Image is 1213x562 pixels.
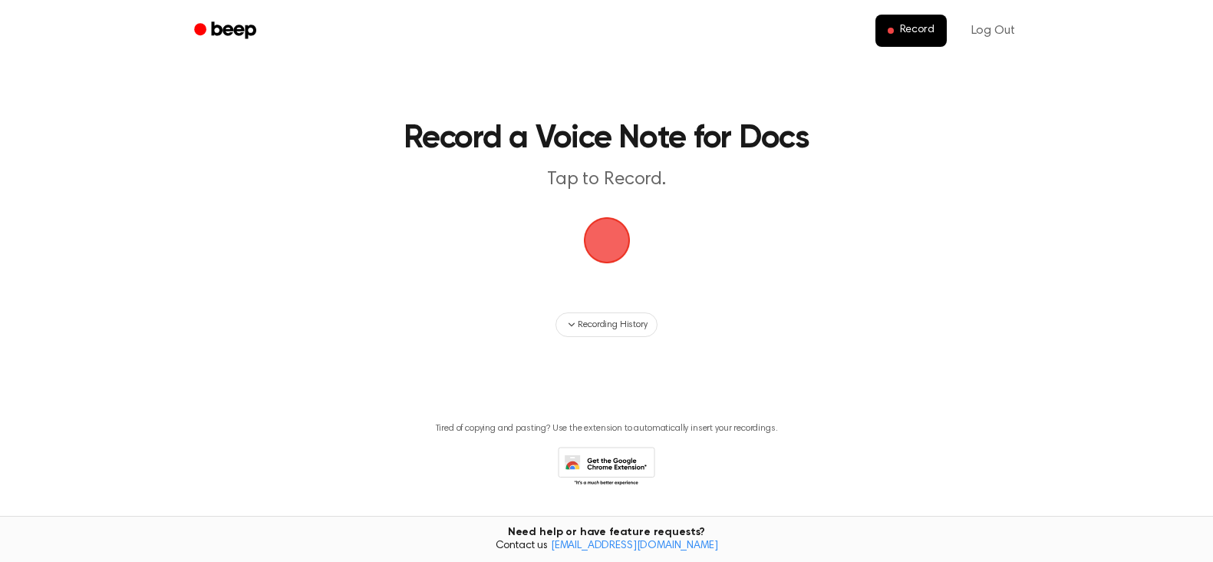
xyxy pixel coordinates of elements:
span: Contact us [9,540,1204,554]
p: Tap to Record. [312,167,902,193]
img: Beep Logo [584,217,630,263]
a: [EMAIL_ADDRESS][DOMAIN_NAME] [551,541,718,551]
button: Recording History [555,312,657,337]
button: Record [875,15,947,47]
h1: Record a Voice Note for Docs [214,123,1000,155]
a: Beep [183,16,270,46]
a: Log Out [956,12,1030,49]
p: Tired of copying and pasting? Use the extension to automatically insert your recordings. [436,423,778,435]
span: Record [900,24,934,38]
span: Recording History [578,318,647,332]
